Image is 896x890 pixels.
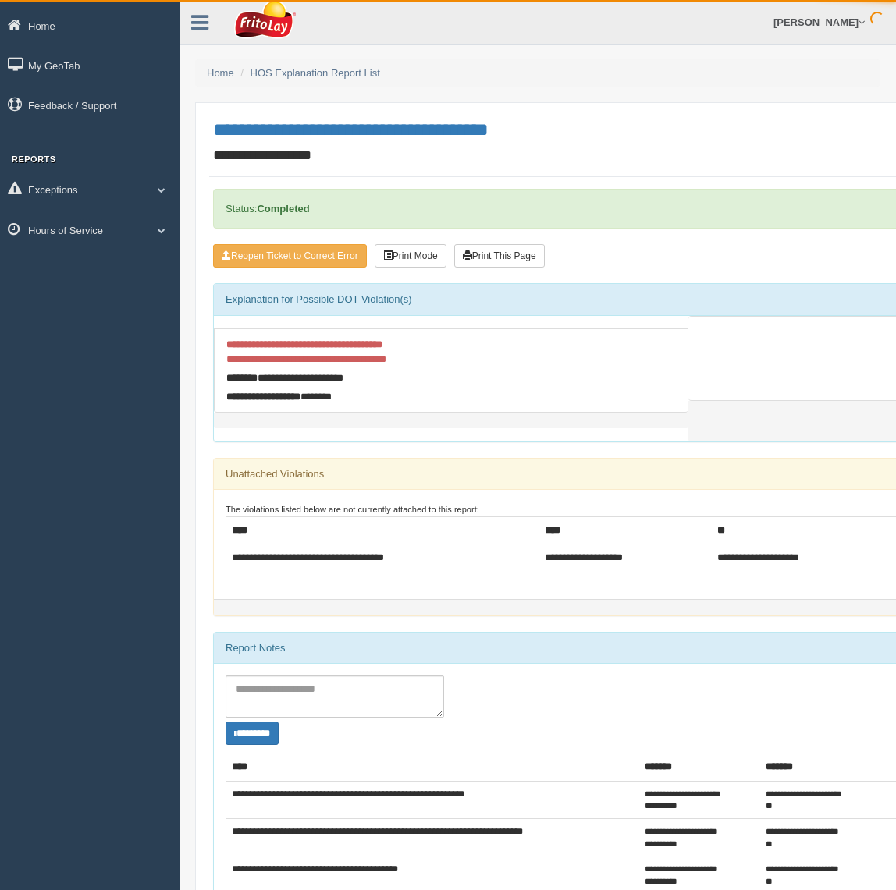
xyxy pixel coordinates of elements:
[375,244,446,268] button: Print Mode
[213,244,367,268] button: Reopen Ticket
[226,722,279,745] button: Change Filter Options
[257,203,309,215] strong: Completed
[454,244,545,268] button: Print This Page
[226,505,479,514] small: The violations listed below are not currently attached to this report:
[251,67,380,79] a: HOS Explanation Report List
[207,67,234,79] a: Home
